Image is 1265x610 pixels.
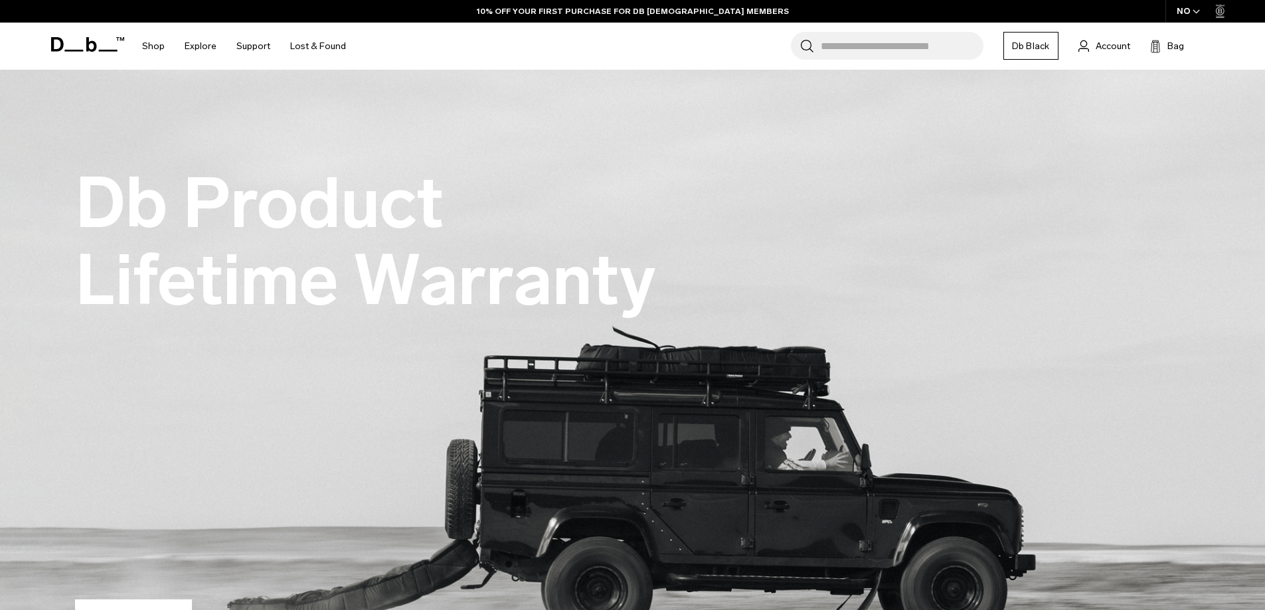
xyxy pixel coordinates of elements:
a: Support [236,23,270,70]
a: Shop [142,23,165,70]
a: 10% OFF YOUR FIRST PURCHASE FOR DB [DEMOGRAPHIC_DATA] MEMBERS [477,5,789,17]
a: Explore [185,23,216,70]
a: Account [1078,38,1130,54]
h1: Db Product Lifetime Warranty [75,165,673,319]
button: Bag [1150,38,1184,54]
nav: Main Navigation [132,23,356,70]
span: Account [1096,39,1130,53]
span: Bag [1167,39,1184,53]
a: Lost & Found [290,23,346,70]
a: Db Black [1003,32,1058,60]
